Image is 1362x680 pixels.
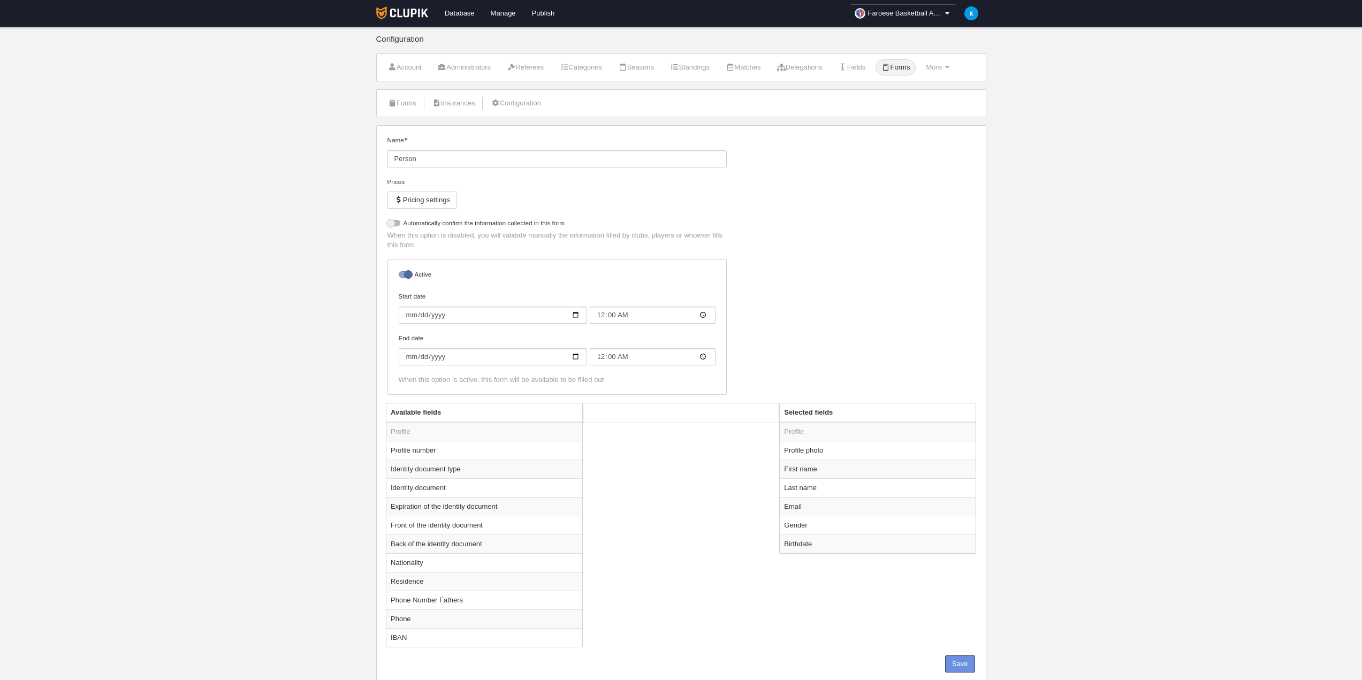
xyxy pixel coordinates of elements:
[386,478,582,497] td: Identity document
[780,478,976,497] td: Last name
[432,59,497,75] a: Administrators
[964,6,978,20] img: c2l6ZT0zMHgzMCZmcz05JnRleHQ9SyZiZz0wMzliZTU%3D.png
[780,460,976,478] td: First name
[399,333,716,365] label: End date
[382,95,422,111] a: Forms
[855,8,865,19] img: OariP9kkekom.30x30.jpg
[590,307,716,324] input: Start date
[404,137,407,141] i: Mandatory
[427,95,481,111] a: Insurances
[386,497,582,516] td: Expiration of the identity document
[780,497,976,516] td: Email
[387,177,727,187] div: Prices
[387,218,727,231] label: Automatically confirm the information collected in this form
[386,628,582,647] td: IBAN
[720,59,766,75] a: Matches
[386,591,582,609] td: Phone Number Fathers
[387,135,727,167] label: Name
[850,4,956,22] a: Faroese Basketball Association
[771,59,828,75] a: Delegations
[382,59,428,75] a: Account
[386,516,582,534] td: Front of the identity document
[386,534,582,553] td: Back of the identity document
[920,59,955,75] a: More
[386,422,582,441] td: Profile
[399,270,716,282] label: Active
[780,516,976,534] td: Gender
[485,95,547,111] a: Configuration
[926,63,942,71] span: More
[387,192,457,209] button: Pricing settings
[386,553,582,572] td: Nationality
[399,348,587,365] input: End date
[780,403,976,422] th: Selected fields
[386,460,582,478] td: Identity document type
[399,307,587,324] input: Start date
[501,59,550,75] a: Referees
[376,35,986,54] div: Configuration
[780,441,976,460] td: Profile photo
[386,441,582,460] td: Profile number
[876,59,916,75] a: Forms
[832,59,871,75] a: Fields
[376,6,428,19] img: Clupik
[590,348,716,365] input: End date
[554,59,608,75] a: Categories
[399,292,716,324] label: Start date
[664,59,716,75] a: Standings
[868,8,943,19] span: Faroese Basketball Association
[387,231,727,250] p: When this option is disabled, you will validate manually the information filled by clubs, players...
[945,655,975,673] button: Save
[386,403,582,422] th: Available fields
[612,59,660,75] a: Seasons
[387,150,727,167] input: Name
[386,572,582,591] td: Residence
[780,534,976,553] td: Birthdate
[399,375,716,385] div: When this option is active, this form will be available to be filled out
[780,422,976,441] td: Profile
[386,609,582,628] td: Phone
